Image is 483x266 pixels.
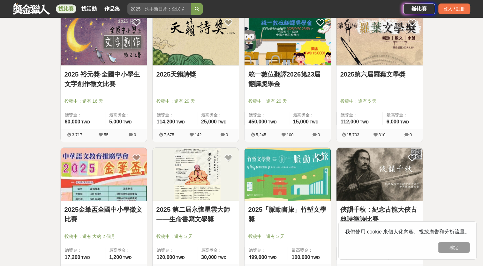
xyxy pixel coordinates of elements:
span: 25,000 [201,119,217,124]
span: 120,000 [157,255,175,260]
a: 2025「脈動書旅」竹塹文學獎 [248,205,327,224]
span: TWD [176,255,185,260]
span: 最高獎金： [109,247,143,254]
span: TWD [81,120,90,124]
span: 499,000 [249,255,267,260]
a: 2025 第二屆永懷星雲大師——生命書寫文學獎 [156,205,235,224]
a: 找比賽 [56,4,76,13]
span: TWD [123,255,132,260]
span: 0 [226,132,228,137]
span: 7,675 [164,132,174,137]
span: 最高獎金： [201,112,235,118]
a: Cover Image [336,12,423,66]
a: 辦比賽 [403,4,435,14]
a: 2025第六屆羅葉文學獎 [340,70,419,79]
span: 我們使用 cookie 來個人化內容、投放廣告和分析流量。 [345,229,470,234]
img: Cover Image [61,148,147,201]
span: 投稿中：還有 5 天 [248,233,327,240]
span: 0 [410,132,412,137]
span: 投稿中：還有 大約 2 個月 [64,233,143,240]
span: 最高獎金： [386,112,419,118]
span: TWD [218,120,226,124]
a: Cover Image [61,12,147,66]
span: 投稿中：還有 5 天 [156,233,235,240]
span: 1,200 [109,255,122,260]
img: Cover Image [153,12,239,65]
img: Cover Image [245,12,331,65]
span: TWD [218,255,226,260]
span: TWD [176,120,185,124]
span: 60,000 [65,119,80,124]
span: 17,200 [65,255,80,260]
span: TWD [360,120,368,124]
a: 找活動 [79,4,99,13]
span: 總獎金： [157,112,193,118]
a: 2025天籟詩獎 [156,70,235,79]
span: 最高獎金： [292,247,327,254]
span: 總獎金： [341,112,379,118]
span: 100,000 [292,255,310,260]
span: 6,000 [386,119,399,124]
span: TWD [400,120,409,124]
button: 確定 [438,242,470,253]
span: 最高獎金： [201,247,235,254]
span: TWD [311,255,320,260]
span: 總獎金： [249,247,284,254]
div: 登入 / 註冊 [438,4,470,14]
span: 投稿中：還有 5 天 [340,98,419,105]
img: Cover Image [153,148,239,201]
span: 總獎金： [157,247,193,254]
span: TWD [81,255,90,260]
span: 總獎金： [65,112,101,118]
span: TWD [310,120,318,124]
span: 5,245 [256,132,266,137]
span: TWD [268,255,276,260]
span: TWD [399,255,407,260]
img: Cover Image [336,12,423,65]
img: Cover Image [61,12,147,65]
span: 3,000 [385,255,398,260]
span: 最高獎金： [293,112,327,118]
span: 55 [104,132,108,137]
img: Cover Image [336,148,423,201]
span: 30,000 [201,255,217,260]
a: 作品集 [102,4,122,13]
span: 15,000 [293,119,309,124]
span: 100 [287,132,294,137]
span: 0 [318,132,320,137]
a: Cover Image [153,12,239,66]
span: 總獎金： [65,247,101,254]
span: TWD [123,120,132,124]
span: 總獎金： [249,112,285,118]
span: 16,000 [341,255,356,260]
span: 310 [379,132,386,137]
span: 投稿中：還有 29 天 [156,98,235,105]
a: Cover Image [245,12,331,66]
span: 5,000 [109,119,122,124]
a: 2025金筆盃全國中小學徵文比賽 [64,205,143,224]
span: 112,000 [341,119,359,124]
span: 0 [134,132,136,137]
img: Cover Image [245,148,331,201]
span: 114,200 [157,119,175,124]
a: 2025 裕元獎-全國中小學生文字創作徵文比賽 [64,70,143,89]
input: 2025「洗手新日常：全民 ALL IN」洗手歌全台徵選 [127,3,191,15]
span: 投稿中：還有 16 天 [64,98,143,105]
span: TWD [268,120,276,124]
span: 142 [195,132,202,137]
span: TWD [357,255,366,260]
a: 統一數位翻譯2026第23屆翻譯獎學金 [248,70,327,89]
span: 最高獎金： [109,112,143,118]
a: 俠韻千秋：紀念古龍大俠古典詩徵詩比賽 [340,205,419,224]
span: 3,717 [72,132,82,137]
span: 450,000 [249,119,267,124]
span: 15,703 [347,132,359,137]
span: 投稿中：還有 20 天 [248,98,327,105]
